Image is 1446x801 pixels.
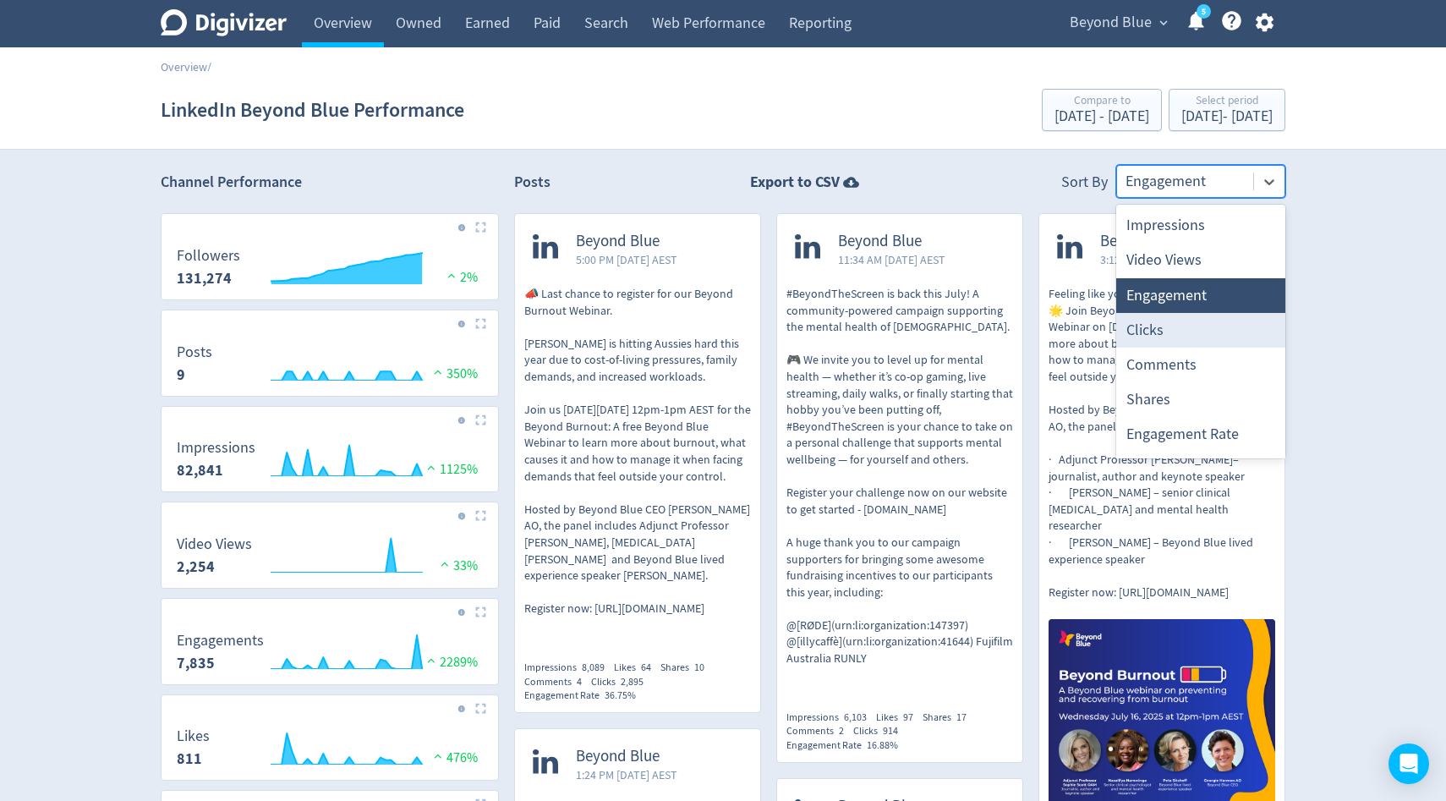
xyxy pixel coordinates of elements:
[423,461,478,478] span: 1125%
[1116,278,1285,313] div: Engagement
[660,661,714,675] div: Shares
[524,661,614,675] div: Impressions
[605,689,636,702] span: 36.75%
[423,461,440,474] img: positive-performance.svg
[1388,743,1429,784] div: Open Intercom Messenger
[576,747,677,766] span: Beyond Blue
[475,510,486,521] img: Placeholder
[1070,9,1152,36] span: Beyond Blue
[1169,89,1285,131] button: Select period[DATE]- [DATE]
[1061,172,1108,198] div: Sort By
[1116,313,1285,348] div: Clicks
[876,710,923,725] div: Likes
[207,59,211,74] span: /
[524,675,591,689] div: Comments
[786,710,876,725] div: Impressions
[430,749,446,762] img: positive-performance.svg
[161,59,207,74] a: Overview
[1116,417,1285,452] div: Engagement Rate
[694,661,704,674] span: 10
[177,438,255,458] dt: Impressions
[177,631,264,650] dt: Engagements
[423,654,440,667] img: positive-performance.svg
[582,661,605,674] span: 8,089
[475,703,486,714] img: Placeholder
[177,365,185,385] strong: 9
[161,172,499,193] h2: Channel Performance
[621,675,644,689] span: 2,895
[1100,251,1202,268] span: 3:12 PM [DATE] AEST
[576,232,677,251] span: Beyond Blue
[177,268,232,288] strong: 131,274
[838,251,945,268] span: 11:34 AM [DATE] AEST
[1054,95,1149,109] div: Compare to
[839,724,844,738] span: 2
[475,414,486,425] img: Placeholder
[177,653,215,673] strong: 7,835
[168,344,491,389] svg: Posts 9
[1116,382,1285,417] div: Shares
[1049,286,1275,601] p: Feeling like you’re running on empty? 🌟 Join Beyond Blue’s Beyond Burnout Webinar on [DATE] 12pm-...
[786,286,1013,667] p: #BeyondTheScreen is back this July! A community-powered campaign supporting the mental health of ...
[923,710,976,725] div: Shares
[614,661,660,675] div: Likes
[1064,9,1172,36] button: Beyond Blue
[577,675,582,689] span: 4
[443,269,460,282] img: positive-performance.svg
[750,172,840,193] strong: Export to CSV
[1100,232,1202,251] span: Beyond Blue
[168,633,491,678] svg: Engagements 7,835
[177,749,202,769] strong: 811
[443,269,478,286] span: 2%
[423,654,478,671] span: 2289%
[475,606,486,617] img: Placeholder
[1181,95,1273,109] div: Select period
[475,318,486,329] img: Placeholder
[514,172,550,198] h2: Posts
[1116,208,1285,243] div: Impressions
[956,710,967,724] span: 17
[177,343,212,362] dt: Posts
[1116,348,1285,382] div: Comments
[475,222,486,233] img: Placeholder
[576,251,677,268] span: 5:00 PM [DATE] AEST
[177,535,252,554] dt: Video Views
[867,738,898,752] span: 16.88%
[430,365,446,378] img: positive-performance.svg
[515,214,760,647] a: Beyond Blue5:00 PM [DATE] AEST📣 Last chance to register for our Beyond Burnout Webinar. [PERSON_N...
[786,724,853,738] div: Comments
[524,286,751,617] p: 📣 Last chance to register for our Beyond Burnout Webinar. [PERSON_NAME] is hitting Aussies hard t...
[576,766,677,783] span: 1:24 PM [DATE] AEST
[177,727,210,746] dt: Likes
[838,232,945,251] span: Beyond Blue
[1156,15,1171,30] span: expand_more
[903,710,913,724] span: 97
[177,246,240,266] dt: Followers
[641,661,651,674] span: 64
[777,214,1022,696] a: Beyond Blue11:34 AM [DATE] AEST#BeyondTheScreen is back this July! A community-powered campaign s...
[430,749,478,766] span: 476%
[1116,453,1285,487] div: Date
[1197,4,1211,19] a: 5
[1042,89,1162,131] button: Compare to[DATE] - [DATE]
[786,738,907,753] div: Engagement Rate
[436,557,453,570] img: positive-performance.svg
[591,675,653,689] div: Clicks
[844,710,867,724] span: 6,103
[524,689,645,703] div: Engagement Rate
[436,557,478,574] span: 33%
[1202,6,1206,18] text: 5
[177,460,223,480] strong: 82,841
[168,728,491,773] svg: Likes 811
[1116,243,1285,277] div: Video Views
[430,365,478,382] span: 350%
[168,248,491,293] svg: Followers 131,274
[883,724,898,738] span: 914
[853,724,907,738] div: Clicks
[1054,109,1149,124] div: [DATE] - [DATE]
[168,536,491,581] svg: Video Views 2,254
[168,440,491,485] svg: Impressions 82,841
[177,557,215,577] strong: 2,254
[161,83,464,137] h1: LinkedIn Beyond Blue Performance
[1181,109,1273,124] div: [DATE] - [DATE]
